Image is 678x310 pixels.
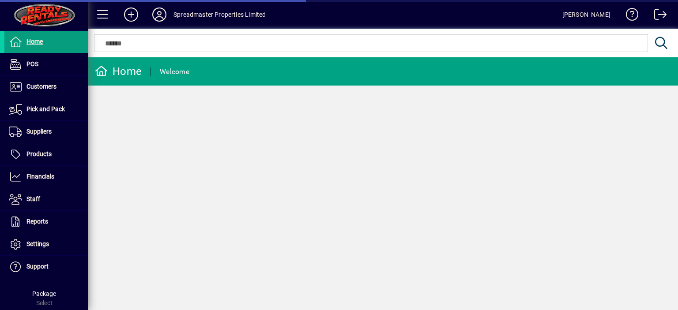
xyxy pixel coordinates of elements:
span: Support [26,263,49,270]
div: Welcome [160,65,189,79]
span: POS [26,60,38,67]
span: Staff [26,195,40,202]
a: Support [4,256,88,278]
a: Settings [4,233,88,255]
span: Settings [26,240,49,247]
span: Products [26,150,52,157]
div: Home [95,64,142,78]
span: Customers [26,83,56,90]
a: Financials [4,166,88,188]
span: Reports [26,218,48,225]
a: POS [4,53,88,75]
div: [PERSON_NAME] [562,7,610,22]
button: Add [117,7,145,22]
div: Spreadmaster Properties Limited [173,7,266,22]
a: Pick and Pack [4,98,88,120]
a: Knowledge Base [619,2,639,30]
span: Pick and Pack [26,105,65,112]
a: Suppliers [4,121,88,143]
a: Logout [648,2,667,30]
span: Suppliers [26,128,52,135]
span: Home [26,38,43,45]
a: Reports [4,211,88,233]
span: Package [32,290,56,297]
a: Products [4,143,88,165]
a: Staff [4,188,88,210]
span: Financials [26,173,54,180]
button: Profile [145,7,173,22]
a: Customers [4,76,88,98]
